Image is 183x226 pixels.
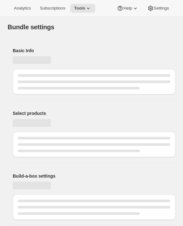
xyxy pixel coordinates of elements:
[70,4,95,13] button: Tools
[113,4,142,13] button: Help
[10,4,35,13] button: Analytics
[154,6,169,11] span: Settings
[13,47,170,54] h2: Basic Info
[14,6,31,11] span: Analytics
[8,23,54,31] h1: Bundle settings
[74,6,85,11] span: Tools
[144,4,173,13] button: Settings
[40,6,65,11] span: Subscriptions
[13,173,170,179] h2: Build-a-box settings
[36,4,69,13] button: Subscriptions
[123,6,132,11] span: Help
[13,110,170,117] h2: Select products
